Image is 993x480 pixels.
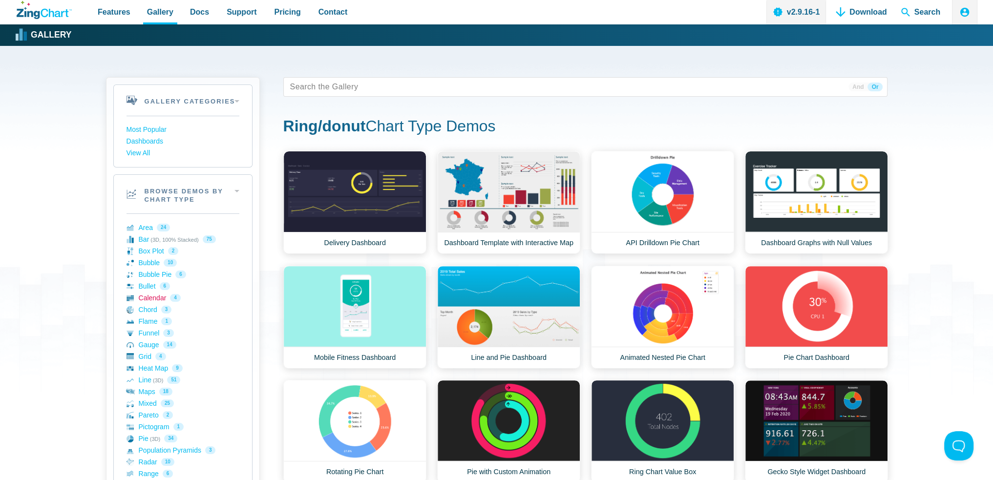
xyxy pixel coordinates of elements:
[98,5,130,19] span: Features
[147,5,173,19] span: Gallery
[591,266,734,369] a: Animated Nested Pie Chart
[114,85,252,116] h2: Gallery Categories
[591,151,734,254] a: API Drilldown Pie Chart
[867,83,882,91] span: Or
[437,151,580,254] a: Dashboard Template with Interactive Map
[190,5,209,19] span: Docs
[283,116,887,138] h1: Chart Type Demos
[318,5,348,19] span: Contact
[274,5,300,19] span: Pricing
[745,151,888,254] a: Dashboard Graphs with Null Values
[283,266,426,369] a: Mobile Fitness Dashboard
[745,266,888,369] a: Pie Chart Dashboard
[283,151,426,254] a: Delivery Dashboard
[848,83,867,91] span: And
[127,136,239,147] a: Dashboards
[17,28,71,42] a: Gallery
[17,1,72,19] a: ZingChart Logo. Click to return to the homepage
[944,431,973,460] iframe: Toggle Customer Support
[127,147,239,159] a: View All
[227,5,256,19] span: Support
[283,117,366,135] strong: Ring/donut
[114,175,252,214] h2: Browse Demos By Chart Type
[127,124,239,136] a: Most Popular
[437,266,580,369] a: Line and Pie Dashboard
[31,31,71,40] strong: Gallery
